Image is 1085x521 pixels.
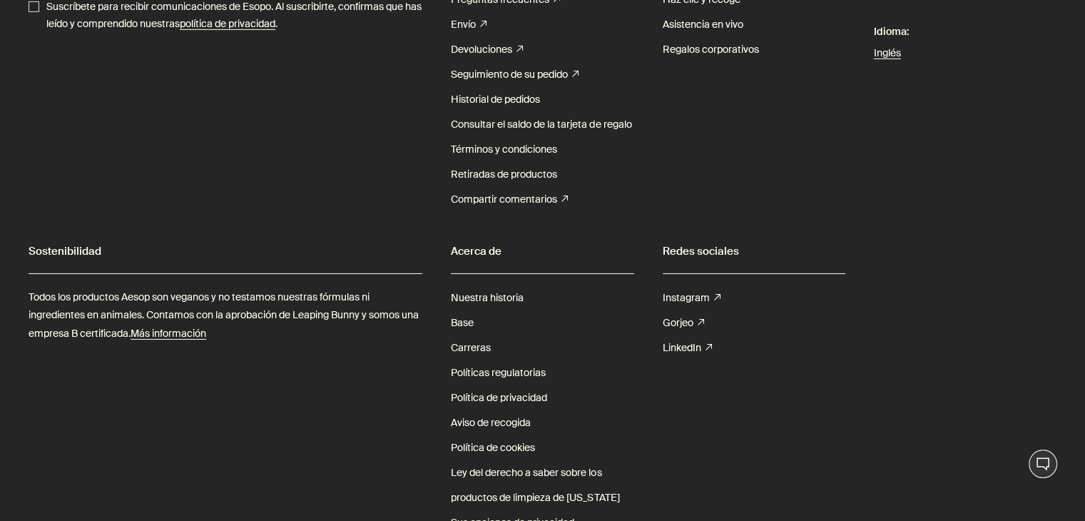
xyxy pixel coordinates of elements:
font: Consultar el saldo de la tarjeta de regalo [451,118,631,131]
font: LinkedIn [663,341,701,354]
a: política de privacidad [180,16,275,33]
font: Gorjeo [663,316,693,329]
font: Política de cookies [451,441,535,454]
font: Términos y condiciones [451,143,557,156]
font: Todos los productos Aesop son veganos y no testamos nuestras fórmulas ni ingredientes en animales... [29,290,419,339]
font: Políticas regulatorias [451,366,546,379]
font: política de privacidad [180,17,275,30]
font: Política de privacidad [451,391,547,404]
font: Retiradas de productos [451,168,557,181]
a: Base [451,310,474,335]
a: Consultar el saldo de la tarjeta de regalo [451,112,631,137]
font: Asistencia en vivo [663,18,743,31]
font: Más información [131,327,206,340]
a: Términos y condiciones [451,137,557,162]
a: Asistencia en vivo [663,12,743,37]
a: Nuestra historia [451,285,524,310]
font: Aviso de recogida [451,416,531,429]
a: LinkedIn [663,335,712,360]
a: Retiradas de productos [451,162,557,187]
font: Devoluciones [451,43,512,56]
a: Carreras [451,335,491,360]
font: Redes sociales [663,244,739,258]
a: Compartir comentarios [451,187,568,212]
button: Asistencia en vivo [1029,450,1057,478]
a: Inglés [874,44,1056,62]
font: Compartir comentarios [451,193,557,206]
font: Acerca de [451,244,501,258]
a: Ley del derecho a saber sobre los productos de limpieza de [US_STATE] [451,460,633,510]
font: Carreras [451,341,491,354]
font: Nuestra historia [451,291,524,304]
a: Seguimiento de su pedido [451,62,579,87]
font: Seguimiento de su pedido [451,68,568,81]
font: Inglés [874,46,901,59]
font: Sostenibilidad [29,244,101,258]
font: . [275,17,277,30]
a: Regalos corporativos [663,37,759,62]
font: Regalos corporativos [663,43,759,56]
a: Más información [131,325,206,343]
font: Asistencia en vivo [1029,452,1071,492]
font: Idioma: [874,25,909,38]
font: Envío [451,18,476,31]
a: Política de privacidad [451,385,547,410]
font: Base [451,316,474,329]
a: Envío [451,12,487,37]
a: Políticas regulatorias [451,360,546,385]
font: Historial de pedidos [451,93,540,106]
a: Historial de pedidos [451,87,540,112]
font: Ley del derecho a saber sobre los productos de limpieza de [US_STATE] [451,466,619,504]
a: Gorjeo [663,310,704,335]
a: Aviso de recogida [451,410,531,435]
font: Instagram [663,291,710,304]
a: Política de cookies [451,435,535,460]
a: Devoluciones [451,37,523,62]
a: Instagram [663,285,720,310]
